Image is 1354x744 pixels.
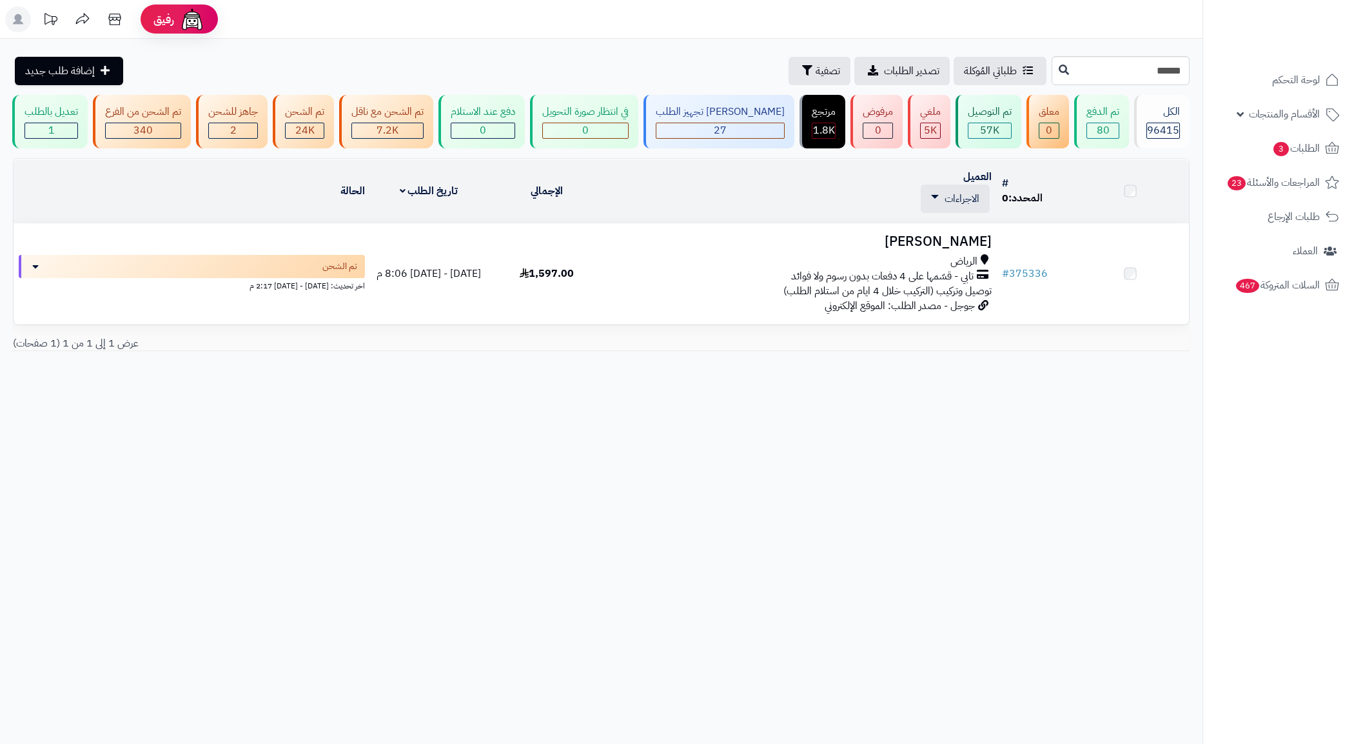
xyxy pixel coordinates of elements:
span: توصيل وتركيب (التركيب خلال 4 ايام من استلام الطلب) [783,283,992,299]
a: الإجمالي [531,183,563,199]
a: المراجعات والأسئلة23 [1211,167,1346,198]
a: في انتظار صورة التحويل 0 [527,95,641,148]
span: 24K [295,123,315,138]
span: 23 [1228,176,1246,190]
div: اخر تحديث: [DATE] - [DATE] 2:17 م [19,278,365,292]
div: الكل [1146,105,1180,119]
span: 467 [1236,279,1259,293]
a: السلات المتروكة467 [1211,270,1346,301]
div: 24019 [286,123,324,138]
div: مرفوض [863,105,893,119]
a: الحالة [340,183,365,199]
a: تم الدفع 80 [1072,95,1132,148]
span: 5K [924,123,937,138]
div: دفع عند الاستلام [451,105,515,119]
span: تابي - قسّمها على 4 دفعات بدون رسوم ولا فوائد [791,269,974,284]
a: العملاء [1211,236,1346,266]
div: 0 [451,123,515,138]
span: العملاء [1293,242,1318,260]
a: تم الشحن من الفرع 340 [90,95,193,148]
div: 57024 [968,123,1011,138]
span: طلبات الإرجاع [1268,208,1320,226]
a: دفع عند الاستلام 0 [436,95,527,148]
span: 1 [48,123,55,138]
a: #375336 [1002,266,1048,281]
a: تم التوصيل 57K [953,95,1024,148]
span: 0 [480,123,486,138]
div: المحدد: [1002,191,1066,206]
span: 0 [875,123,881,138]
div: تم الشحن من الفرع [105,105,181,119]
a: جاهز للشحن 2 [193,95,270,148]
span: جوجل - مصدر الطلب: الموقع الإلكتروني [825,298,975,314]
span: # [1002,266,1009,281]
h3: [PERSON_NAME] [611,234,992,249]
span: 57K [980,123,999,138]
div: معلق [1039,105,1059,119]
div: 340 [106,123,181,138]
a: طلبات الإرجاع [1211,201,1346,232]
span: إضافة طلب جديد [25,63,95,79]
button: تصفية [789,57,850,85]
span: 2 [230,123,237,138]
a: مرفوض 0 [848,95,905,148]
a: تحديثات المنصة [34,6,66,35]
a: طلباتي المُوكلة [954,57,1046,85]
div: 7222 [352,123,423,138]
span: 0 [582,123,589,138]
div: ملغي [920,105,941,119]
div: 1 [25,123,77,138]
div: مرتجع [812,105,836,119]
span: الطلبات [1272,139,1320,157]
span: 7.2K [377,123,398,138]
div: 4997 [921,123,940,138]
span: الرياض [950,254,977,269]
span: 3 [1273,142,1289,156]
span: الأقسام والمنتجات [1249,105,1320,123]
div: عرض 1 إلى 1 من 1 (1 صفحات) [3,336,602,351]
a: مرتجع 1.8K [797,95,848,148]
div: تم الدفع [1086,105,1119,119]
div: تم التوصيل [968,105,1012,119]
a: تم الشحن 24K [270,95,337,148]
span: تصفية [816,63,840,79]
div: [PERSON_NAME] تجهيز الطلب [656,105,785,119]
a: لوحة التحكم [1211,65,1346,96]
div: 80 [1087,123,1119,138]
a: تعديل بالطلب 1 [10,95,90,148]
span: السلات المتروكة [1235,276,1320,294]
a: تم الشحن مع ناقل 7.2K [337,95,436,148]
a: الطلبات3 [1211,133,1346,164]
div: في انتظار صورة التحويل [542,105,629,119]
span: 0 [1046,123,1052,138]
span: 80 [1097,123,1110,138]
a: ملغي 5K [905,95,953,148]
a: الكل96415 [1132,95,1192,148]
span: تم الشحن [322,260,357,273]
div: 0 [1039,123,1059,138]
div: 27 [656,123,784,138]
span: الاجراءات [945,191,979,206]
span: تصدير الطلبات [884,63,939,79]
span: المراجعات والأسئلة [1226,174,1320,192]
a: تاريخ الطلب [400,183,458,199]
div: تعديل بالطلب [25,105,78,119]
div: جاهز للشحن [208,105,258,119]
span: 96415 [1147,123,1179,138]
a: [PERSON_NAME] تجهيز الطلب 27 [641,95,797,148]
span: 0 [1002,190,1008,206]
div: تم الشحن [285,105,324,119]
span: [DATE] - [DATE] 8:06 م [377,266,481,281]
div: 2 [209,123,257,138]
span: 27 [714,123,727,138]
span: 1.8K [813,123,835,138]
span: رفيق [153,12,174,27]
div: 0 [543,123,628,138]
a: إضافة طلب جديد [15,57,123,85]
a: العميل [963,169,992,185]
a: الاجراءات [931,191,979,206]
div: 0 [863,123,892,138]
a: # [1002,176,1008,191]
img: ai-face.png [179,6,205,32]
div: تم الشحن مع ناقل [351,105,424,119]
